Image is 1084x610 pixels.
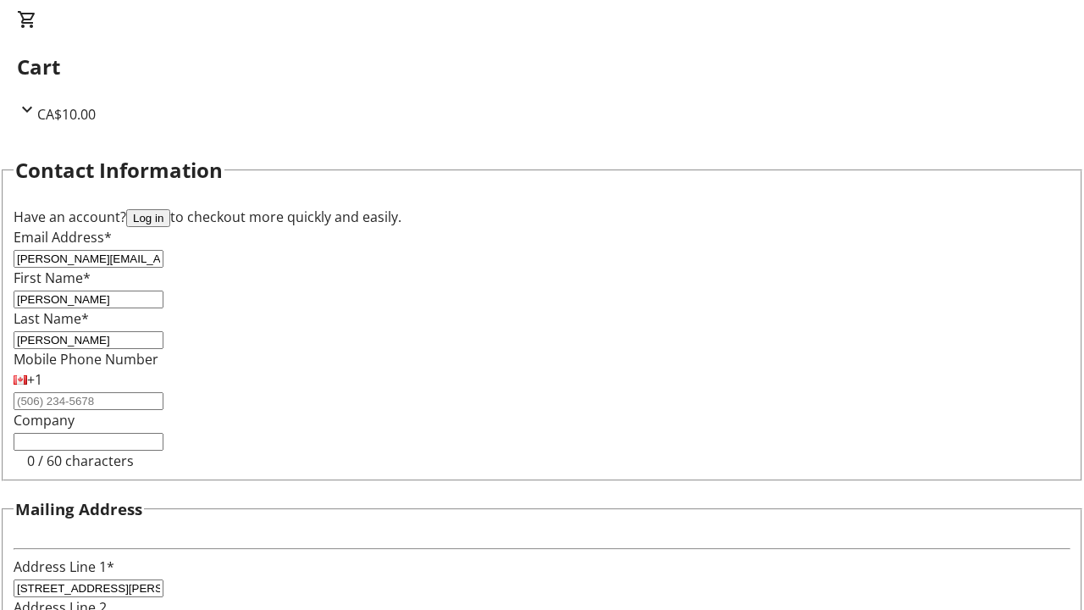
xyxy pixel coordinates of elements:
h2: Contact Information [15,155,223,186]
label: Company [14,411,75,430]
input: (506) 234-5678 [14,392,163,410]
span: CA$10.00 [37,105,96,124]
div: CartCA$10.00 [17,9,1067,125]
input: Address [14,579,163,597]
label: Email Address* [14,228,112,247]
h2: Cart [17,52,1067,82]
tr-character-limit: 0 / 60 characters [27,452,134,470]
button: Log in [126,209,170,227]
h3: Mailing Address [15,497,142,521]
label: Mobile Phone Number [14,350,158,369]
label: Last Name* [14,309,89,328]
label: Address Line 1* [14,557,114,576]
div: Have an account? to checkout more quickly and easily. [14,207,1070,227]
label: First Name* [14,269,91,287]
